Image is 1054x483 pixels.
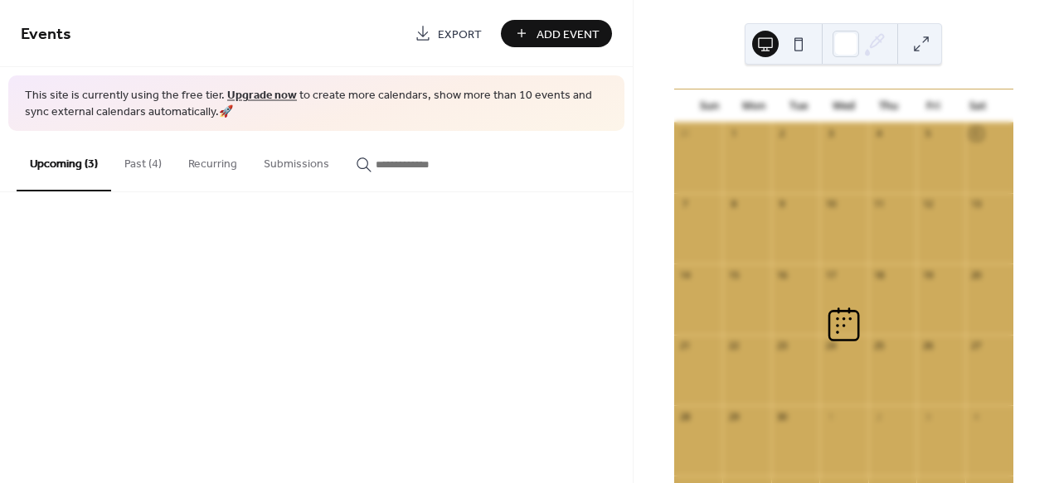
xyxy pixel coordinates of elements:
button: Recurring [175,131,250,190]
div: 30 [776,410,789,423]
div: Sun [687,89,732,123]
div: 31 [679,128,692,140]
div: 3 [921,410,934,423]
button: Upcoming (3) [17,131,111,191]
div: 10 [824,198,837,210]
div: 3 [824,128,837,140]
button: Submissions [250,131,342,190]
div: 8 [727,198,740,210]
div: 12 [921,198,934,210]
div: 7 [679,198,692,210]
div: 5 [921,128,934,140]
div: 4 [873,128,886,140]
a: Export [402,20,494,47]
div: 20 [970,268,983,281]
div: 27 [970,340,983,352]
div: 24 [824,340,837,352]
div: 23 [776,340,789,352]
div: Mon [732,89,777,123]
button: Past (4) [111,131,175,190]
div: Sat [955,89,1000,123]
span: Export [438,26,482,43]
div: 14 [679,268,692,281]
div: 29 [727,410,740,423]
div: 6 [970,128,983,140]
div: 1 [727,128,740,140]
div: 4 [970,410,983,423]
div: 11 [873,198,886,210]
div: Wed [821,89,866,123]
span: Add Event [537,26,600,43]
div: 16 [776,268,789,281]
div: Tue [776,89,821,123]
div: 2 [776,128,789,140]
div: 2 [873,410,886,423]
div: 13 [970,198,983,210]
div: 9 [776,198,789,210]
div: Thu [866,89,911,123]
span: This site is currently using the free tier. to create more calendars, show more than 10 events an... [25,88,608,120]
a: Upgrade now [227,85,297,107]
button: Add Event [501,20,612,47]
div: 26 [921,340,934,352]
div: 19 [921,268,934,281]
div: 17 [824,268,837,281]
div: 21 [679,340,692,352]
span: Events [21,18,71,51]
div: 15 [727,268,740,281]
div: Fri [911,89,955,123]
div: 1 [824,410,837,423]
div: 18 [873,268,886,281]
div: 25 [873,340,886,352]
div: 28 [679,410,692,423]
div: 22 [727,340,740,352]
